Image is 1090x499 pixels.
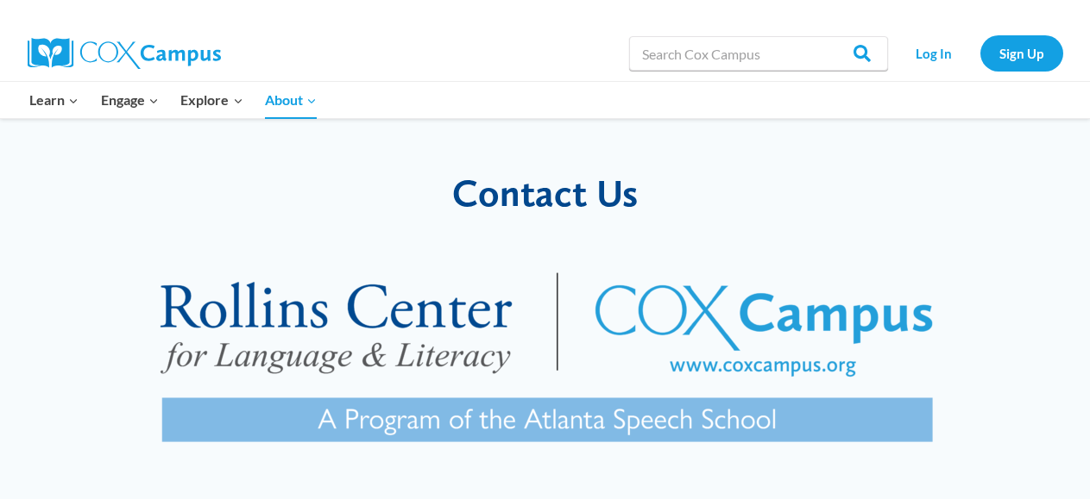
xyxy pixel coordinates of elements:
span: Learn [29,89,79,111]
nav: Primary Navigation [19,82,328,118]
nav: Secondary Navigation [897,35,1063,71]
span: Explore [180,89,243,111]
span: Contact Us [452,170,638,215]
img: RollinsCox combined logo [104,233,987,499]
span: About [265,89,317,111]
span: Engage [101,89,159,111]
a: Log In [897,35,972,71]
input: Search Cox Campus [629,36,888,71]
a: Sign Up [980,35,1063,71]
img: Cox Campus [28,38,221,69]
